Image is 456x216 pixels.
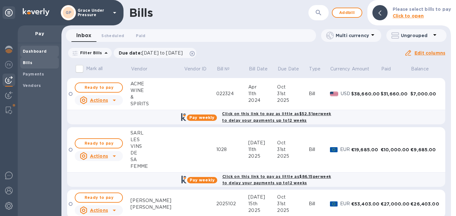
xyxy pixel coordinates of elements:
p: EUR [340,200,351,207]
span: Balance [411,66,437,72]
span: Ready to pay [80,140,117,147]
div: ACME [130,81,184,87]
p: Multi currency [336,32,369,39]
p: USD [341,90,351,97]
div: 31st [277,90,308,97]
p: Vendor [131,66,147,72]
div: Unpin categories [3,6,15,19]
p: Balance [411,66,429,72]
p: Vendor ID [184,66,206,72]
div: & [130,94,184,101]
div: DE [130,150,184,156]
span: Bill № [217,66,238,72]
span: Add bill [338,9,357,16]
div: 2025 [248,207,277,214]
span: Amount [352,66,378,72]
div: €27,000.00 [381,201,410,207]
div: €10,000.00 [381,147,410,153]
span: Bill Date [249,66,276,72]
p: Pay [23,30,56,37]
div: WINE [130,87,184,94]
div: 022324 [216,90,248,97]
button: Ready to pay [75,82,123,93]
span: Paid [381,66,399,72]
span: Ready to pay [80,84,117,91]
div: [DATE] [248,194,277,200]
u: Actions [90,98,108,103]
span: Vendor ID [184,66,215,72]
span: Due Date [278,66,307,72]
h1: Bills [129,6,153,19]
p: Amount [352,66,370,72]
p: Filter Bills [78,50,102,56]
img: Foreign exchange [5,61,13,69]
div: SA [130,156,184,163]
div: Bill [309,200,330,207]
u: Actions [90,208,108,213]
img: USD [330,92,339,96]
div: 11th [248,146,277,153]
p: Paid [381,66,391,72]
p: Mark all [86,65,103,72]
span: Type [309,66,329,72]
div: SPIRITS [130,101,184,107]
b: Payments [23,72,44,76]
u: Actions [90,154,108,159]
div: $7,000.00 [410,91,440,97]
span: [DATE] to [DATE] [142,50,183,56]
div: $31,660.00 [381,91,410,97]
div: SARL [130,130,184,136]
div: [PERSON_NAME] [130,197,184,204]
div: Oct [277,140,308,146]
b: Bills [23,60,32,65]
div: Oct [277,194,308,200]
div: Bill [309,90,330,97]
div: 2025 [248,153,277,160]
b: Pay weekly [190,178,215,182]
div: 2024 [248,97,277,104]
div: $38,660.00 [351,91,381,97]
img: Logo [23,8,49,16]
div: Oct [277,84,308,90]
span: Ready to pay [80,194,117,201]
u: Edit columns [415,50,445,56]
button: Ready to pay [75,138,123,148]
b: Vendors [23,83,41,88]
div: €26,403.00 [410,201,440,207]
b: Pay weekly [189,115,214,120]
div: FEMME [130,163,184,170]
div: 15th [248,200,277,207]
span: Inbox [76,31,91,40]
div: €9,685.00 [410,147,440,153]
div: Bill [309,146,330,153]
p: Currency [330,66,350,72]
b: Click on this link to pay as little as $52.51 per week to delay your payments up to 12 weeks [222,111,331,123]
div: 11th [248,90,277,97]
div: 2025 [277,97,308,104]
span: Paid [136,32,145,39]
p: EUR [340,146,351,153]
div: Apr [248,84,277,90]
button: Addbill [332,8,362,18]
b: GP [66,10,72,15]
div: 2025102 [216,200,248,207]
div: VINS [130,143,184,150]
div: [PERSON_NAME] [130,204,184,211]
div: 2025 [277,153,308,160]
div: 31st [277,200,308,207]
div: 31st [277,146,308,153]
p: Due date : [119,50,186,56]
span: Scheduled [101,32,124,39]
div: €53,403.00 [351,201,381,207]
b: Click to open [393,13,424,18]
button: Ready to pay [75,193,123,203]
b: Please select bills to pay [393,7,451,12]
div: €19,685.00 [351,147,381,153]
b: Dashboard [23,49,47,54]
p: Ungrouped [401,32,431,39]
div: 2025 [277,207,308,214]
b: Click on this link to pay as little as $86.15 per week to delay your payments up to 12 weeks [222,174,331,186]
p: Type [309,66,320,72]
div: LES [130,136,184,143]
